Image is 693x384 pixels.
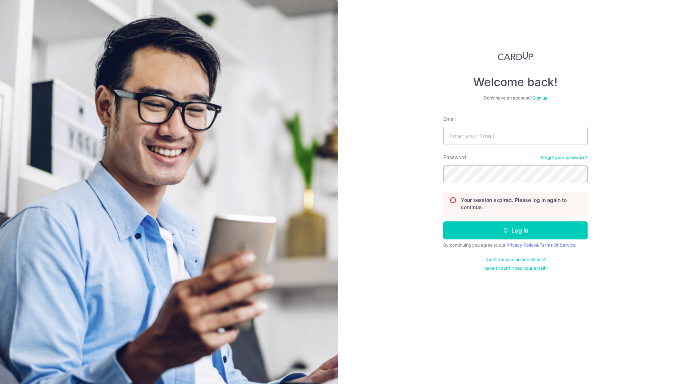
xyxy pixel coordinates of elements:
label: Email [443,115,456,123]
h4: Welcome back! [443,75,588,89]
button: Log in [443,221,588,239]
p: Your session expired. Please log in again to continue. [461,197,581,211]
a: Privacy Policy [506,242,536,248]
label: Password [443,154,466,161]
img: CardUp Logo [498,52,533,61]
a: Forgot your password? [541,155,588,160]
a: Terms Of Service [540,242,576,248]
a: Haven't confirmed your email? [484,265,547,271]
input: Enter your Email [443,127,588,145]
div: Don’t have an account? [443,95,588,101]
a: Didn't receive unlock details? [485,257,546,262]
a: Sign up [532,95,548,101]
div: By continuing you agree to our & [443,242,588,248]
